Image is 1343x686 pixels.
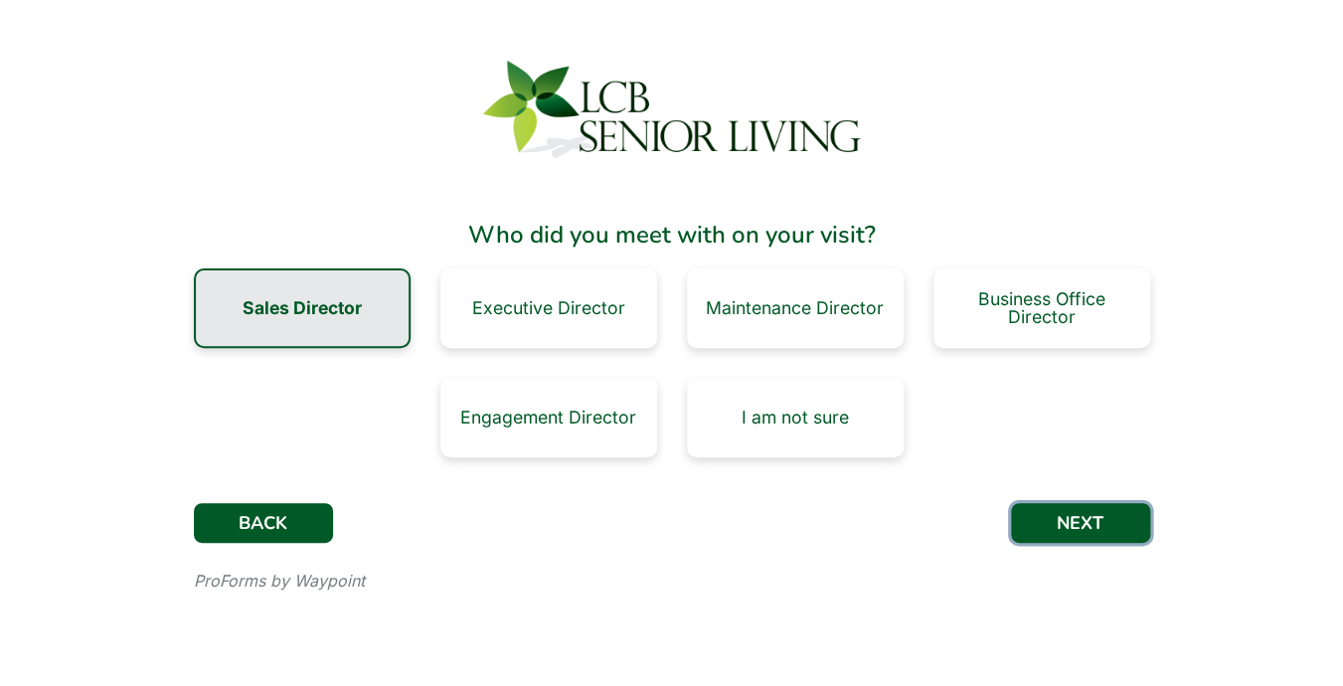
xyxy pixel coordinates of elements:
button: NEXT [1011,503,1150,543]
div: Who did you meet with on your visit? [194,217,1150,253]
a: ProForms by Waypoint [194,571,365,591]
div: Executive Director [472,299,625,317]
div: I am not sure [742,409,849,427]
div: Engagement Director [460,409,636,427]
div: Maintenance Director [706,299,884,317]
div: Sales Director [243,299,362,317]
button: BACK [194,503,333,543]
img: ca1e8d4c-21cc-4d8e-8c61-34a84f21794c.png [473,52,871,171]
div: Business Office Director [949,290,1134,325]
